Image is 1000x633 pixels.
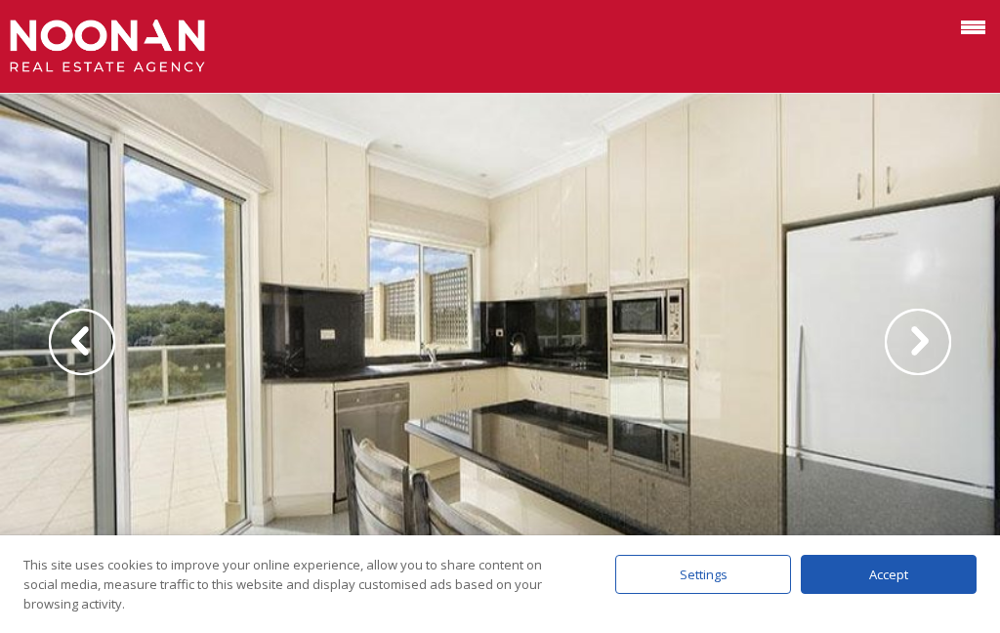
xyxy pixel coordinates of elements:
img: Noonan Real Estate Agency [10,20,205,73]
div: This site uses cookies to improve your online experience, allow you to share content on social me... [23,555,576,613]
div: Settings [615,555,791,594]
img: Arrow slider [49,309,115,375]
div: Accept [801,555,977,594]
img: Arrow slider [885,309,951,375]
